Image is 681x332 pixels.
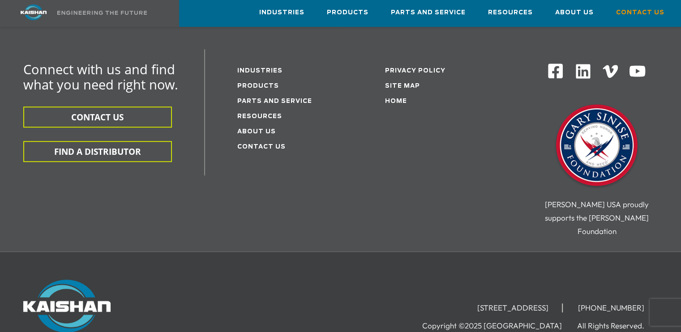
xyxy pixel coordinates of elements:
[237,83,279,89] a: Products
[547,63,564,79] img: Facebook
[488,8,533,18] span: Resources
[391,0,466,25] a: Parts and Service
[23,106,172,128] button: CONTACT US
[237,114,282,119] a: Resources
[237,144,286,150] a: Contact Us
[488,0,533,25] a: Resources
[237,68,283,74] a: Industries
[57,11,147,15] img: Engineering the future
[327,0,368,25] a: Products
[574,63,592,80] img: Linkedin
[237,98,312,104] a: Parts and service
[577,321,658,330] li: All Rights Reserved.
[552,102,642,191] img: Gary Sinise Foundation
[422,321,575,330] li: Copyright ©2025 [GEOGRAPHIC_DATA]
[327,8,368,18] span: Products
[23,60,178,93] span: Connect with us and find what you need right now.
[259,0,304,25] a: Industries
[385,83,420,89] a: Site Map
[555,0,594,25] a: About Us
[464,303,563,312] li: [STREET_ADDRESS]
[545,200,649,236] span: [PERSON_NAME] USA proudly supports the [PERSON_NAME] Foundation
[555,8,594,18] span: About Us
[385,68,445,74] a: Privacy Policy
[565,303,658,312] li: [PHONE_NUMBER]
[616,0,664,25] a: Contact Us
[616,8,664,18] span: Contact Us
[603,65,618,78] img: Vimeo
[237,129,276,135] a: About Us
[391,8,466,18] span: Parts and Service
[23,141,172,162] button: FIND A DISTRIBUTOR
[629,63,646,80] img: Youtube
[259,8,304,18] span: Industries
[385,98,407,104] a: Home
